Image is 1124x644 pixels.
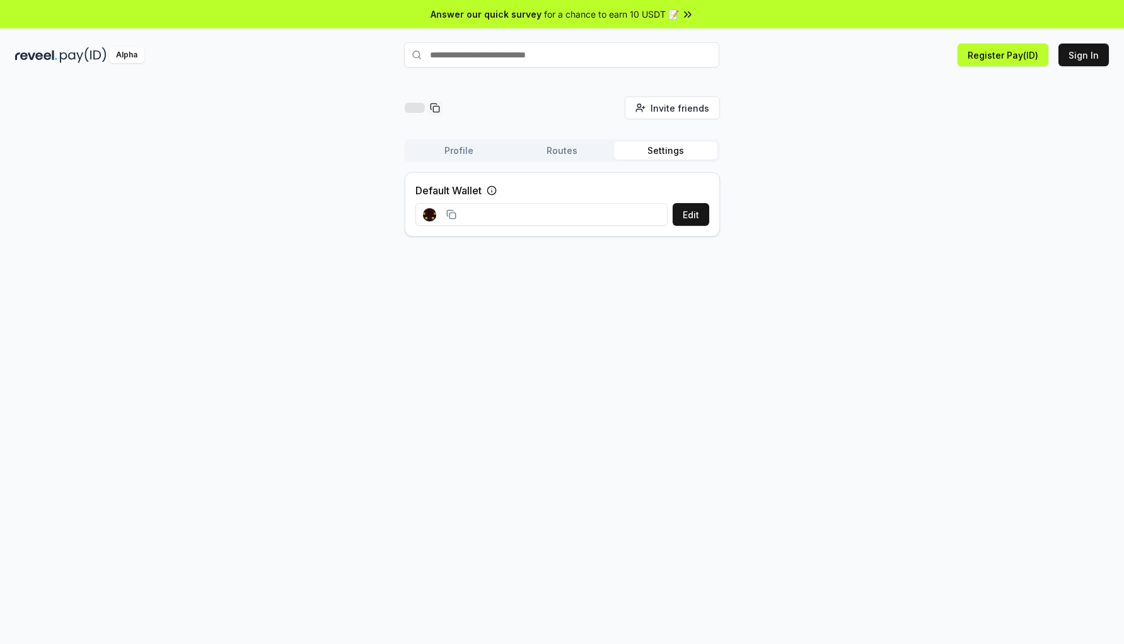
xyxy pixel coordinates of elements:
img: reveel_dark [15,47,57,63]
img: pay_id [60,47,107,63]
button: Invite friends [625,97,720,119]
button: Edit [673,203,709,226]
div: Alpha [109,47,144,63]
span: for a chance to earn 10 USDT 📝 [544,8,679,21]
button: Routes [511,142,614,160]
button: Register Pay(ID) [958,44,1048,66]
span: Answer our quick survey [431,8,542,21]
button: Settings [614,142,717,160]
button: Profile [407,142,511,160]
button: Sign In [1058,44,1109,66]
span: Invite friends [651,102,709,115]
label: Default Wallet [415,183,482,198]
